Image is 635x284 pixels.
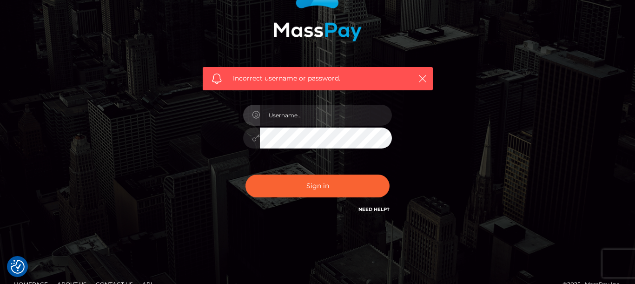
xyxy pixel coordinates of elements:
[11,260,25,274] button: Consent Preferences
[358,206,390,212] a: Need Help?
[11,260,25,274] img: Revisit consent button
[233,74,403,83] span: Incorrect username or password.
[245,175,390,197] button: Sign in
[260,105,392,126] input: Username...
